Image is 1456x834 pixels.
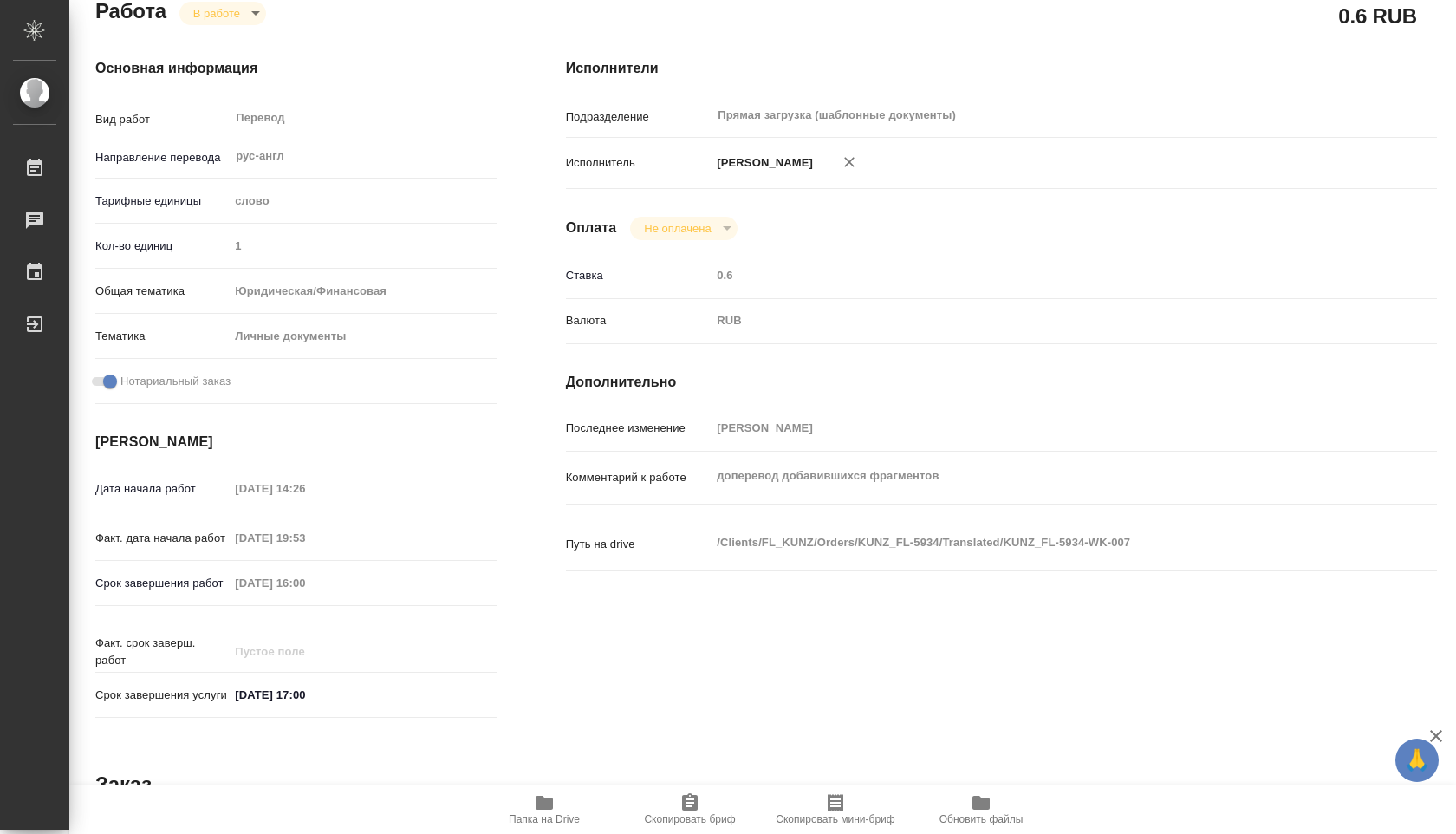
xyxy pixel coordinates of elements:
[179,2,266,25] div: В работе
[229,233,496,258] input: Пустое поле
[95,530,229,547] p: Факт. дата начала работ
[229,525,380,551] input: Пустое поле
[95,432,497,453] h4: [PERSON_NAME]
[939,813,1024,825] span: Обновить файлы
[229,277,496,306] div: Юридическая/Финансовая
[711,306,1364,336] div: RUB
[95,480,229,498] p: Дата начала работ
[617,785,763,834] button: Скопировать бриф
[830,143,868,181] button: Удалить исполнителя
[95,771,152,798] h2: Заказ
[188,6,245,21] button: В работе
[95,111,229,128] p: Вид работ
[95,635,229,669] p: Факт. срок заверш. работ
[566,312,712,329] p: Валюта
[471,785,617,834] button: Папка на Drive
[566,108,712,126] p: Подразделение
[229,322,496,351] div: Личные документы
[566,267,712,284] p: Ставка
[95,328,229,345] p: Тематика
[566,218,617,238] h4: Оплата
[630,217,737,240] div: В работе
[95,149,229,166] p: Направление перевода
[566,154,712,172] p: Исполнитель
[711,415,1364,440] input: Пустое поле
[566,469,712,486] p: Комментарий к работе
[711,154,813,172] p: [PERSON_NAME]
[1338,1,1417,30] h2: 0.6 RUB
[229,476,380,501] input: Пустое поле
[95,687,229,704] p: Срок завершения услуги
[639,221,716,236] button: Не оплачена
[120,373,231,390] span: Нотариальный заказ
[95,283,229,300] p: Общая тематика
[566,58,1437,79] h4: Исполнители
[711,528,1364,557] textarea: /Clients/FL_KUNZ/Orders/KUNZ_FL-5934/Translated/KUNZ_FL-5934-WK-007
[95,238,229,255] p: Кол-во единиц
[566,420,712,437] p: Последнее изменение
[1402,742,1432,779] span: 🙏
[566,536,712,553] p: Путь на drive
[711,263,1364,288] input: Пустое поле
[644,813,735,825] span: Скопировать бриф
[95,575,229,592] p: Срок завершения работ
[509,813,580,825] span: Папка на Drive
[566,372,1437,393] h4: Дополнительно
[763,785,908,834] button: Скопировать мини-бриф
[229,639,380,664] input: Пустое поле
[229,682,380,707] input: ✎ Введи что-нибудь
[1395,739,1439,782] button: 🙏
[229,186,496,216] div: слово
[776,813,894,825] span: Скопировать мини-бриф
[908,785,1054,834] button: Обновить файлы
[229,570,380,596] input: Пустое поле
[95,58,497,79] h4: Основная информация
[95,192,229,210] p: Тарифные единицы
[711,461,1364,491] textarea: доперевод добавившихся фрагментов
